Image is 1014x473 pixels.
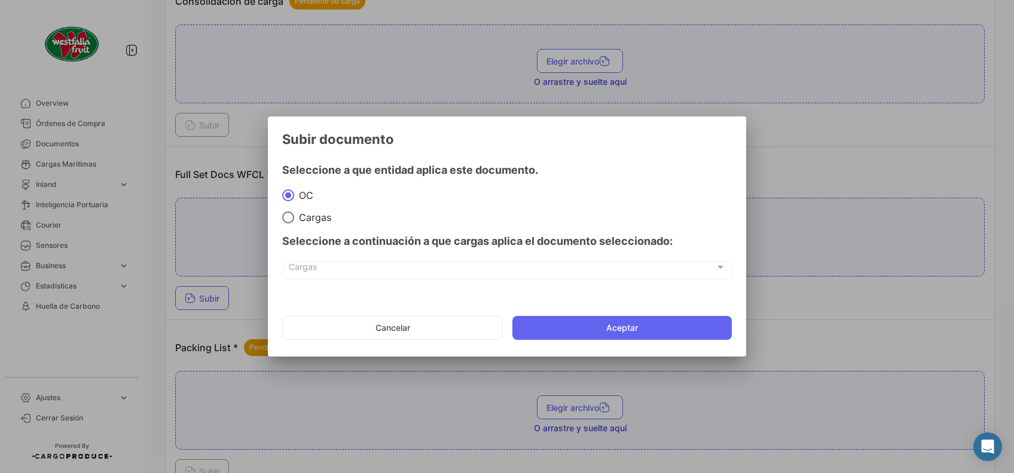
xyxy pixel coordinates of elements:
[282,131,732,148] h3: Subir documento
[282,233,732,250] h4: Seleccione a continuación a que cargas aplica el documento seleccionado:
[282,316,503,340] button: Cancelar
[294,189,313,201] span: OC
[294,211,331,223] span: Cargas
[973,432,1002,461] div: Abrir Intercom Messenger
[282,162,732,179] h4: Seleccione a que entidad aplica este documento.
[512,316,732,340] button: Aceptar
[289,265,715,275] span: Cargas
